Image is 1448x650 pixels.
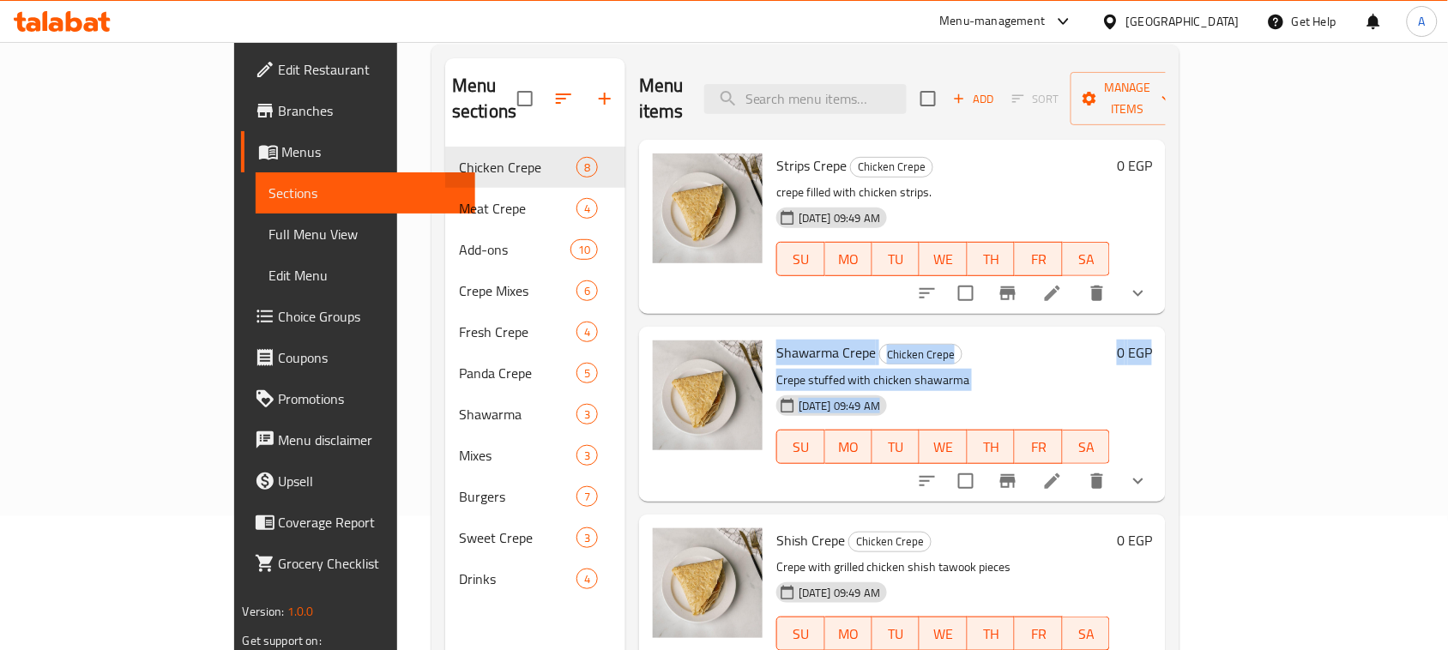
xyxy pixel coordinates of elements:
span: Select section [910,81,946,117]
p: Crepe stuffed with chicken shawarma [776,370,1110,391]
span: Edit Menu [269,265,462,286]
div: Crepe Mixes6 [445,270,625,311]
button: show more [1118,273,1159,314]
span: Manage items [1084,77,1172,120]
span: FR [1022,622,1055,647]
button: Branch-specific-item [987,273,1029,314]
span: Burgers [459,486,576,507]
span: 4 [577,201,597,217]
span: Chicken Crepe [851,157,932,177]
button: SA [1063,242,1110,276]
div: Sweet Crepe3 [445,517,625,558]
span: Meat Crepe [459,198,576,219]
h2: Menu items [639,73,684,124]
span: 4 [577,571,597,587]
div: Panda Crepe5 [445,352,625,394]
a: Edit Menu [256,255,476,296]
img: Shish Crepe [653,528,763,638]
div: Shawarma [459,404,576,424]
div: Meat Crepe4 [445,188,625,229]
button: sort-choices [907,273,948,314]
input: search [704,84,907,114]
a: Promotions [241,378,476,419]
p: crepe filled with chicken strips. [776,182,1110,203]
span: Drinks [459,569,576,589]
div: Fresh Crepe4 [445,311,625,352]
span: Promotions [279,388,462,409]
span: TU [879,247,913,272]
div: items [576,445,598,466]
span: MO [832,247,866,272]
span: SU [784,435,818,460]
a: Edit Restaurant [241,49,476,90]
span: TU [879,622,913,647]
span: Add [950,89,997,109]
span: Sort sections [543,78,584,119]
span: Select section first [1001,86,1071,112]
div: Chicken Crepe [848,532,932,552]
button: Branch-specific-item [987,460,1029,502]
img: Shawarma Crepe [653,340,763,450]
span: TH [974,435,1008,460]
span: WE [926,247,960,272]
span: Chicken Crepe [849,532,931,551]
span: Full Menu View [269,224,462,244]
span: Grocery Checklist [279,553,462,574]
span: [DATE] 09:49 AM [792,585,887,601]
button: delete [1077,273,1118,314]
div: items [576,280,598,301]
span: TH [974,247,1008,272]
button: WE [920,242,967,276]
div: items [576,198,598,219]
span: Coverage Report [279,512,462,533]
span: 3 [577,530,597,546]
span: Sweet Crepe [459,527,576,548]
span: SA [1070,622,1103,647]
button: MO [825,430,872,464]
span: 8 [577,159,597,176]
button: MO [825,242,872,276]
a: Branches [241,90,476,131]
span: Chicken Crepe [880,345,962,364]
span: Panda Crepe [459,363,576,383]
div: Mixes3 [445,435,625,476]
a: Grocery Checklist [241,543,476,584]
button: Add section [584,78,625,119]
span: 1.0.0 [287,600,314,623]
span: SA [1070,247,1103,272]
span: Add item [946,86,1001,112]
nav: Menu sections [445,140,625,606]
p: Crepe with grilled chicken shish tawook pieces [776,557,1110,578]
span: MO [832,622,866,647]
div: Drinks4 [445,558,625,599]
button: Manage items [1071,72,1186,125]
span: Select to update [948,463,984,499]
div: items [576,527,598,548]
h6: 0 EGP [1117,153,1152,178]
a: Edit menu item [1042,471,1063,491]
div: items [570,239,598,260]
div: Add-ons10 [445,229,625,270]
div: items [576,569,598,589]
button: delete [1077,460,1118,502]
button: show more [1118,460,1159,502]
span: Version: [243,600,285,623]
span: Branches [279,100,462,121]
span: TU [879,435,913,460]
span: Menus [282,141,462,162]
span: 7 [577,489,597,505]
div: items [576,322,598,342]
h6: 0 EGP [1117,528,1152,552]
div: Chicken Crepe [879,344,962,364]
span: Menu disclaimer [279,430,462,450]
span: Crepe Mixes [459,280,576,301]
span: 3 [577,406,597,423]
span: Select to update [948,275,984,311]
button: SU [776,242,824,276]
button: TH [968,242,1015,276]
a: Full Menu View [256,214,476,255]
span: 4 [577,324,597,340]
div: Burgers7 [445,476,625,517]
